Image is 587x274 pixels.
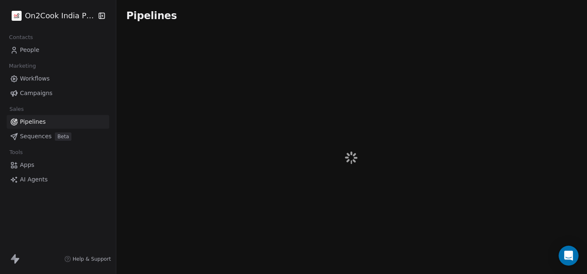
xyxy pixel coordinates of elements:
span: AI Agents [20,175,48,184]
span: Sequences [20,132,52,141]
span: Help & Support [73,256,111,262]
span: Sales [6,103,27,115]
a: AI Agents [7,173,109,186]
img: on2cook%20logo-04%20copy.jpg [12,11,22,21]
a: People [7,43,109,57]
a: Pipelines [7,115,109,129]
span: Apps [20,161,34,169]
a: SequencesBeta [7,130,109,143]
span: Campaigns [20,89,52,98]
span: Workflows [20,74,50,83]
a: Campaigns [7,86,109,100]
button: On2Cook India Pvt. Ltd. [10,9,92,23]
a: Help & Support [64,256,111,262]
span: Tools [6,146,26,159]
span: Pipelines [20,117,46,126]
div: Open Intercom Messenger [559,246,579,266]
span: On2Cook India Pvt. Ltd. [25,10,96,21]
span: Pipelines [126,10,177,22]
span: Beta [55,132,71,141]
span: People [20,46,39,54]
a: Workflows [7,72,109,86]
span: Contacts [5,31,37,44]
a: Apps [7,158,109,172]
span: Marketing [5,60,39,72]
